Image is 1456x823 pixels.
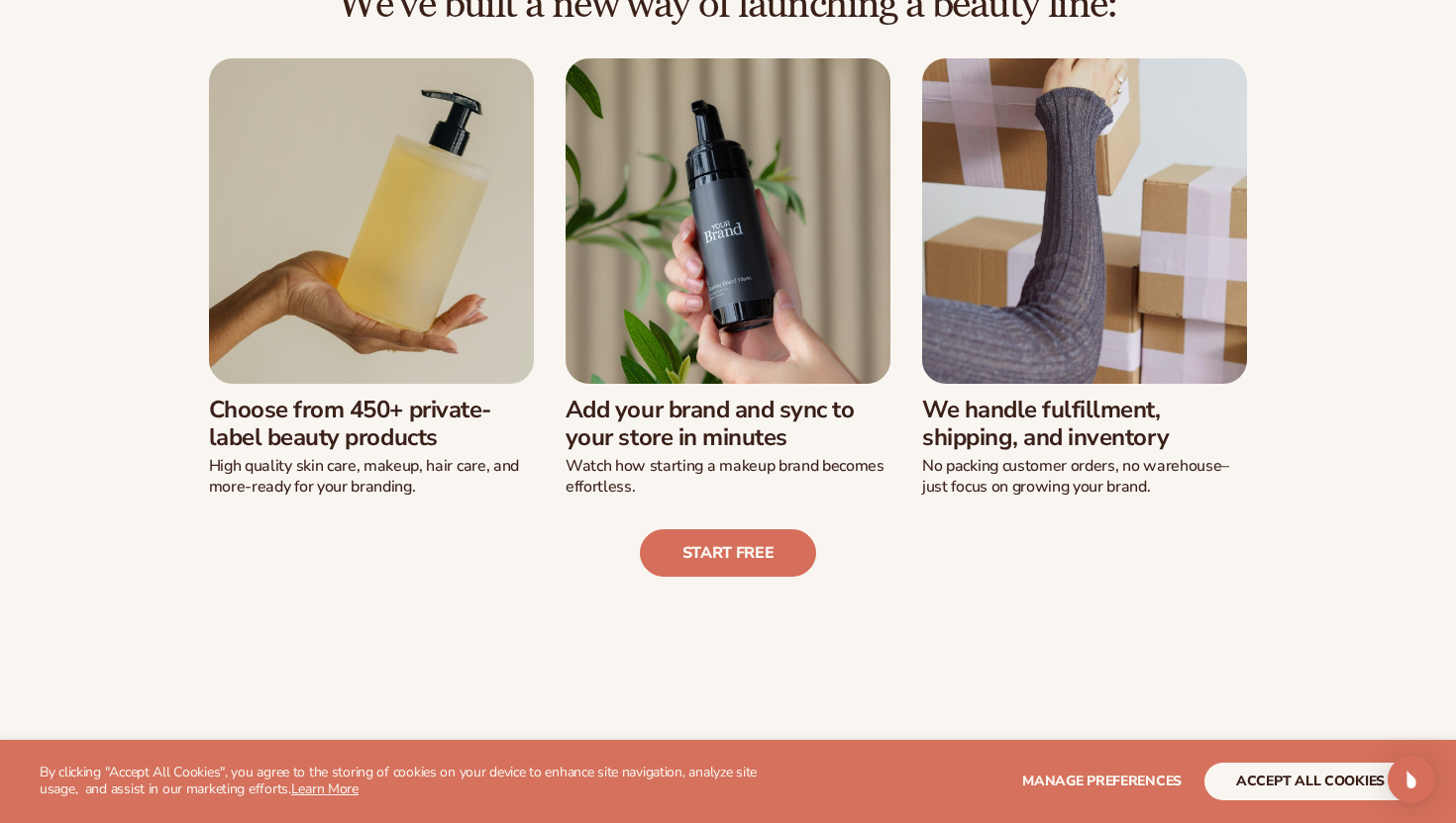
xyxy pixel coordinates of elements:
img: Male hand holding beard wash. [566,58,890,383]
h2: Solutions for every stage [55,735,663,801]
div: Open Intercom Messenger [1388,756,1435,803]
p: No packing customer orders, no warehouse–just focus on growing your brand. [922,456,1247,498]
a: Learn More [291,779,359,798]
p: High quality skin care, makeup, hair care, and more-ready for your branding. [209,456,534,498]
img: Female hand holding soap bottle. [209,58,534,383]
button: accept all cookies [1204,763,1416,800]
a: Start free [640,529,817,577]
p: By clicking "Accept All Cookies", you agree to the storing of cookies on your device to enhance s... [40,765,774,798]
span: Manage preferences [1022,772,1182,790]
h3: Add your brand and sync to your store in minutes [566,396,890,453]
p: Watch how starting a makeup brand becomes effortless. [566,456,890,498]
img: Female moving shipping boxes. [922,58,1247,383]
h3: We handle fulfillment, shipping, and inventory [922,396,1247,453]
h3: Choose from 450+ private-label beauty products [209,396,534,453]
button: Manage preferences [1022,763,1182,800]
